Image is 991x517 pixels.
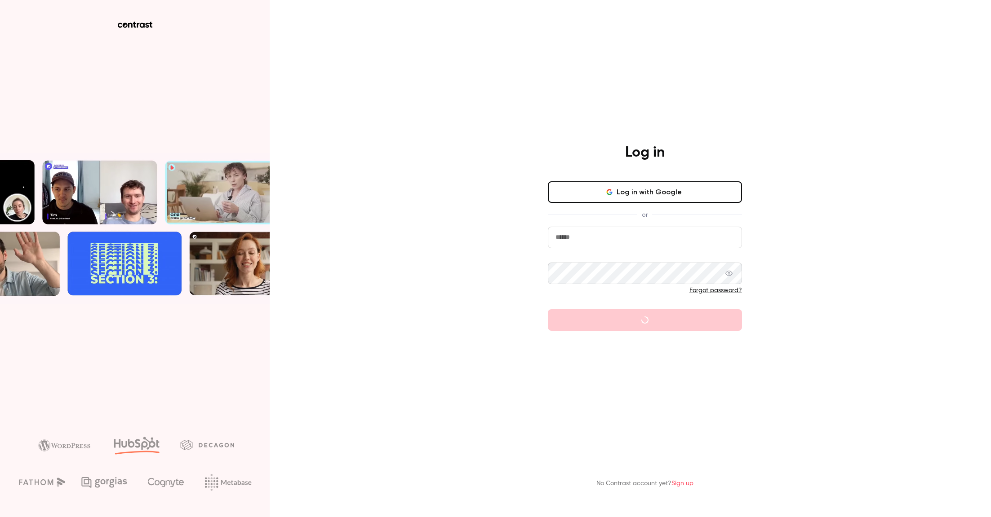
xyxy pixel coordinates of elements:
button: Log in with Google [548,181,742,203]
h4: Log in [625,144,665,162]
img: decagon [180,440,234,450]
span: or [637,210,652,219]
a: Sign up [671,480,693,486]
p: No Contrast account yet? [596,479,693,488]
a: Forgot password? [689,287,742,294]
